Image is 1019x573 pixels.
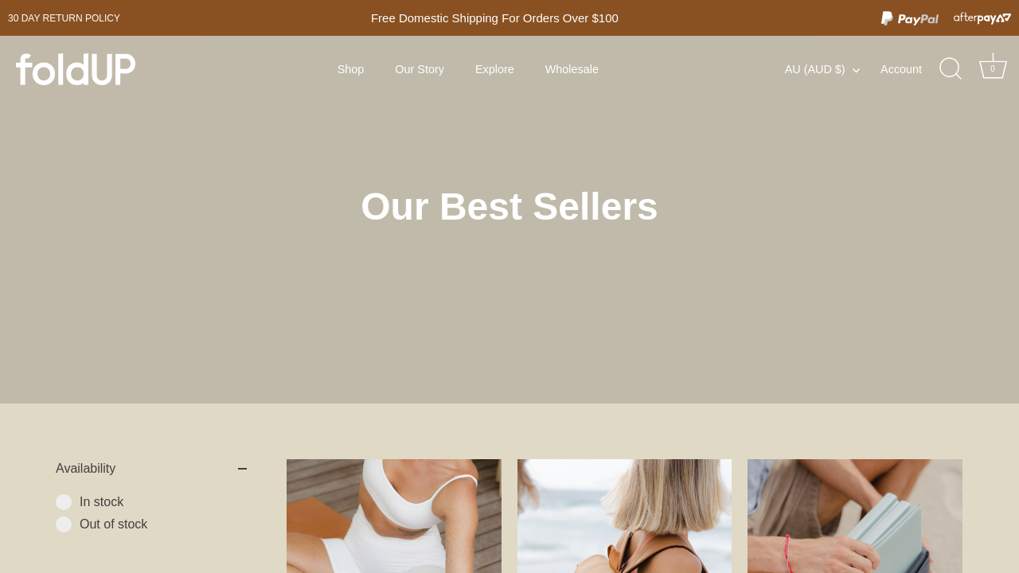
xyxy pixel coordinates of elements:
[531,54,612,84] a: Wholesale
[8,9,120,28] a: 30 day Return policy
[80,494,247,510] span: In stock
[785,62,877,76] button: AU (AUD $)
[16,53,167,85] a: foldUP
[227,183,792,243] h1: Our Best Sellers
[381,54,458,84] a: Our Story
[324,54,378,84] a: Shop
[985,61,1001,77] div: 0
[462,54,528,84] a: Explore
[975,52,1010,87] a: Cart
[934,52,969,87] a: Search
[299,54,638,84] div: Primary navigation
[56,443,247,494] summary: Availability
[80,516,247,532] span: Out of stock
[16,53,135,85] img: foldUP
[880,60,938,79] a: Account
